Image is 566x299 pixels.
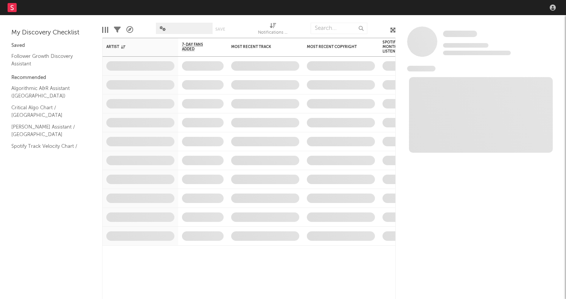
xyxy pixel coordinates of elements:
[11,52,83,68] a: Follower Growth Discovery Assistant
[11,84,83,100] a: Algorithmic A&R Assistant ([GEOGRAPHIC_DATA])
[258,28,288,37] div: Notifications (Artist)
[307,45,364,49] div: Most Recent Copyright
[11,28,91,37] div: My Discovery Checklist
[407,66,435,71] span: News Feed
[443,43,488,48] span: Tracking Since: [DATE]
[443,51,511,55] span: 0 fans last week
[11,142,83,158] a: Spotify Track Velocity Chart / [GEOGRAPHIC_DATA]
[383,40,409,54] div: Spotify Monthly Listeners
[102,19,108,41] div: Edit Columns
[11,73,91,82] div: Recommended
[126,19,133,41] div: A&R Pipeline
[311,23,367,34] input: Search...
[11,104,83,119] a: Critical Algo Chart / [GEOGRAPHIC_DATA]
[258,19,288,41] div: Notifications (Artist)
[443,31,477,37] span: Some Artist
[114,19,121,41] div: Filters
[182,42,212,51] span: 7-Day Fans Added
[443,30,477,38] a: Some Artist
[11,41,91,50] div: Saved
[215,27,225,31] button: Save
[11,123,83,138] a: [PERSON_NAME] Assistant / [GEOGRAPHIC_DATA]
[231,45,288,49] div: Most Recent Track
[106,45,163,49] div: Artist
